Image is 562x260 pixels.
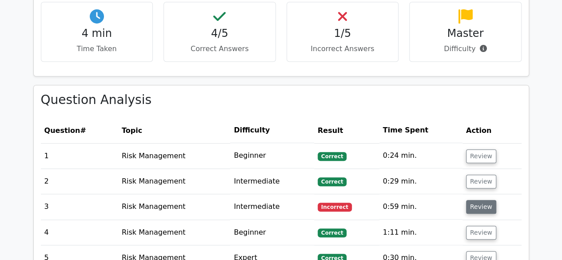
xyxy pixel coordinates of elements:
[230,143,314,168] td: Beginner
[118,220,230,245] td: Risk Management
[466,175,496,188] button: Review
[417,44,514,54] p: Difficulty
[41,92,522,108] h3: Question Analysis
[230,169,314,194] td: Intermediate
[417,27,514,40] h4: Master
[462,118,522,143] th: Action
[379,118,462,143] th: Time Spent
[48,27,146,40] h4: 4 min
[48,44,146,54] p: Time Taken
[230,118,314,143] th: Difficulty
[41,143,118,168] td: 1
[118,118,230,143] th: Topic
[466,200,496,214] button: Review
[41,118,118,143] th: #
[118,169,230,194] td: Risk Management
[294,44,391,54] p: Incorrect Answers
[171,44,268,54] p: Correct Answers
[466,149,496,163] button: Review
[41,220,118,245] td: 4
[379,194,462,220] td: 0:59 min.
[118,143,230,168] td: Risk Management
[118,194,230,220] td: Risk Management
[171,27,268,40] h4: 4/5
[230,220,314,245] td: Beginner
[379,143,462,168] td: 0:24 min.
[318,177,347,186] span: Correct
[318,228,347,237] span: Correct
[318,203,352,212] span: Incorrect
[41,194,118,220] td: 3
[44,126,80,135] span: Question
[41,169,118,194] td: 2
[294,27,391,40] h4: 1/5
[318,152,347,161] span: Correct
[230,194,314,220] td: Intermediate
[314,118,379,143] th: Result
[466,226,496,240] button: Review
[379,169,462,194] td: 0:29 min.
[379,220,462,245] td: 1:11 min.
